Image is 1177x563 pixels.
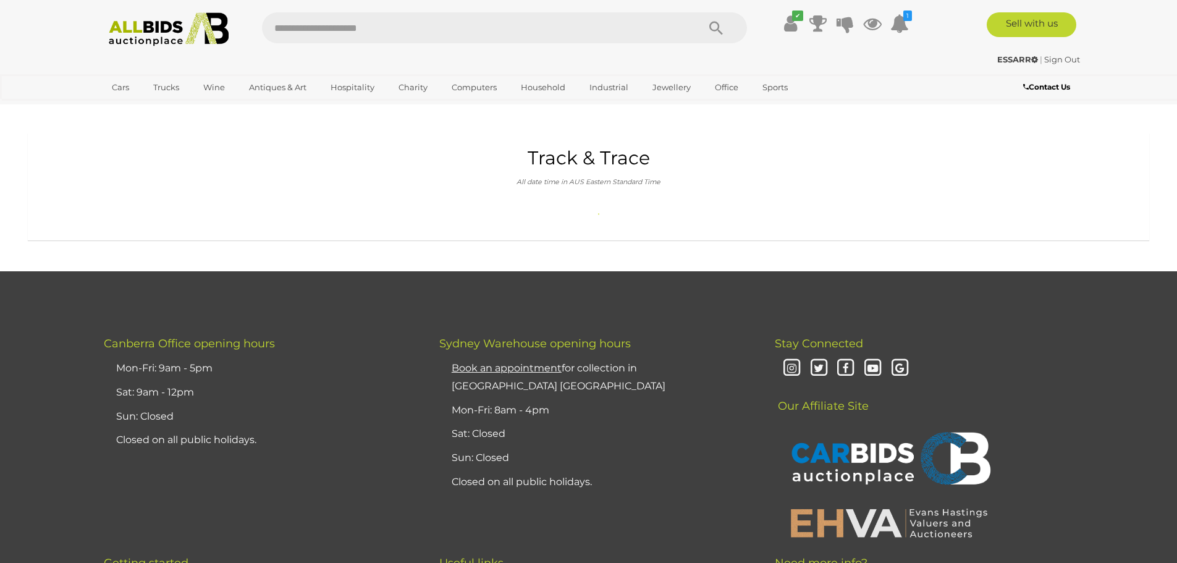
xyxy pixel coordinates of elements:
span: Canberra Office opening hours [104,337,275,350]
button: Search [685,12,747,43]
span: Stay Connected [775,337,863,350]
a: Industrial [581,77,636,98]
a: Household [513,77,573,98]
li: Mon-Fri: 8am - 4pm [449,399,744,423]
a: Cars [104,77,137,98]
i: Youtube [862,358,884,379]
i: Google [889,358,911,379]
i: Instagram [781,358,803,379]
a: Computers [444,77,505,98]
i: ✔ [792,11,803,21]
a: Trucks [145,77,187,98]
span: | [1040,54,1042,64]
i: Facebook [835,358,856,379]
li: Sun: Closed [113,405,408,429]
li: Sat: 9am - 12pm [113,381,408,405]
h1: Track & Trace [44,148,1133,168]
a: Book an appointmentfor collection in [GEOGRAPHIC_DATA] [GEOGRAPHIC_DATA] [452,362,665,392]
a: Jewellery [644,77,699,98]
u: Book an appointment [452,362,562,374]
a: Sell with us [987,12,1076,37]
a: Hospitality [323,77,382,98]
span: Sydney Warehouse opening hours [439,337,631,350]
a: Wine [195,77,233,98]
i: Twitter [808,358,830,379]
a: ✔ [782,12,800,35]
li: Sun: Closed [449,446,744,470]
i: All date time in AUS Eastern Standard Time [517,178,660,186]
li: Closed on all public holidays. [449,470,744,494]
a: Office [707,77,746,98]
li: Mon-Fri: 9am - 5pm [113,357,408,381]
a: Contact Us [1023,80,1073,94]
a: Antiques & Art [241,77,314,98]
a: Sign Out [1044,54,1080,64]
a: Charity [390,77,436,98]
li: Closed on all public holidays. [113,428,408,452]
img: EHVA | Evans Hastings Valuers and Auctioneers [784,507,994,539]
strong: ESSARR [997,54,1038,64]
span: Our Affiliate Site [775,381,869,413]
a: ESSARR [997,54,1040,64]
img: Allbids.com.au [102,12,236,46]
a: Sports [754,77,796,98]
i: 1 [903,11,912,21]
img: CARBIDS Auctionplace [784,419,994,501]
a: [GEOGRAPHIC_DATA] [104,98,208,118]
a: 1 [890,12,909,35]
li: Sat: Closed [449,422,744,446]
b: Contact Us [1023,82,1070,91]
